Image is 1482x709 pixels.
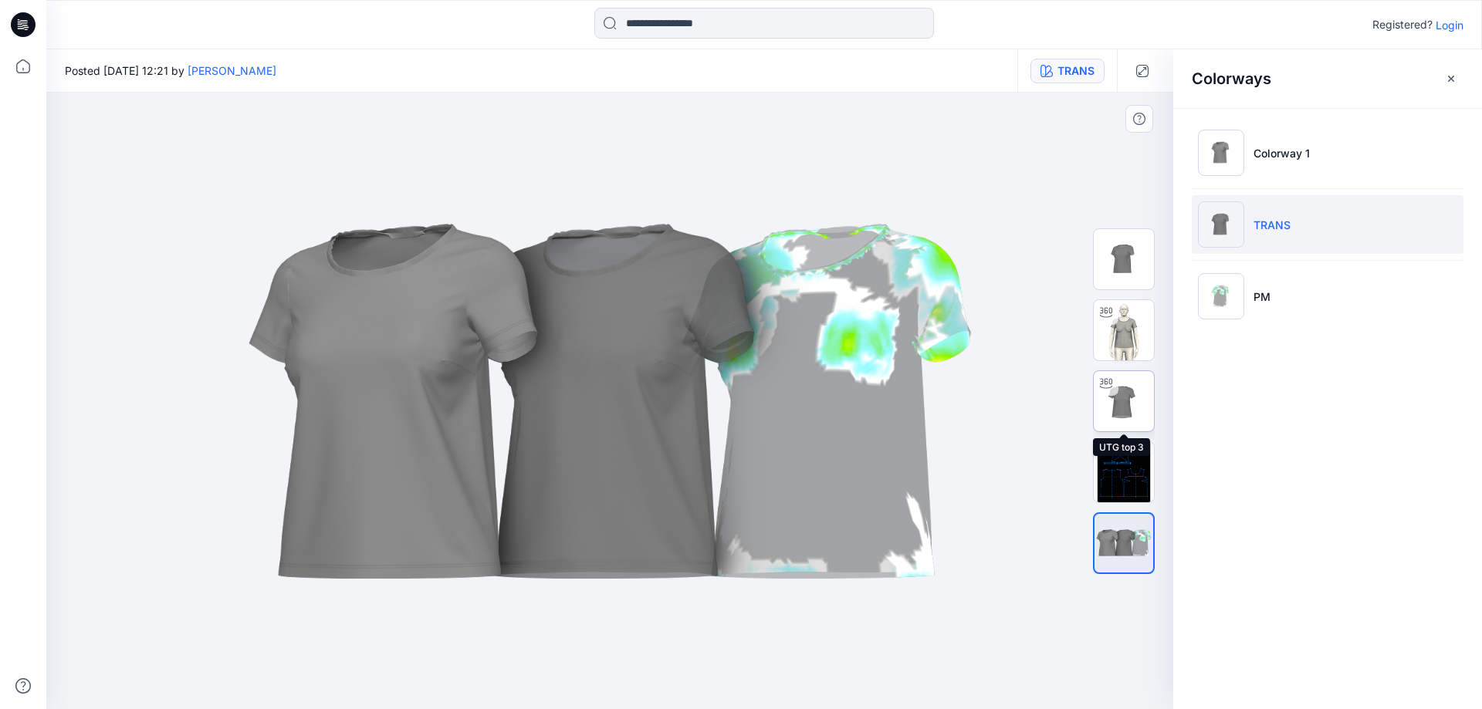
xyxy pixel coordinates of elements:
[1094,300,1154,360] img: UTG top 2
[1057,62,1095,79] div: TRANS
[1198,273,1244,319] img: PM
[1436,17,1463,33] p: Login
[65,62,276,79] span: Posted [DATE] 12:21 by
[1094,442,1154,502] img: Screenshot 2025-09-25 091843
[1094,371,1154,431] img: UTG top 3
[1198,201,1244,248] img: TRANS
[1254,145,1310,161] p: Colorway 1
[1254,217,1291,233] p: TRANS
[188,64,276,77] a: [PERSON_NAME]
[1192,69,1271,88] h2: Colorways
[1095,525,1153,561] img: All colorways
[1030,59,1105,83] button: TRANS
[1372,15,1433,34] p: Registered?
[1094,229,1154,289] img: UTG top 1
[1254,289,1271,305] p: PM
[1198,130,1244,176] img: Colorway 1
[224,170,996,633] img: eyJhbGciOiJIUzI1NiIsImtpZCI6IjAiLCJzbHQiOiJzZXMiLCJ0eXAiOiJKV1QifQ.eyJkYXRhIjp7InR5cGUiOiJzdG9yYW...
